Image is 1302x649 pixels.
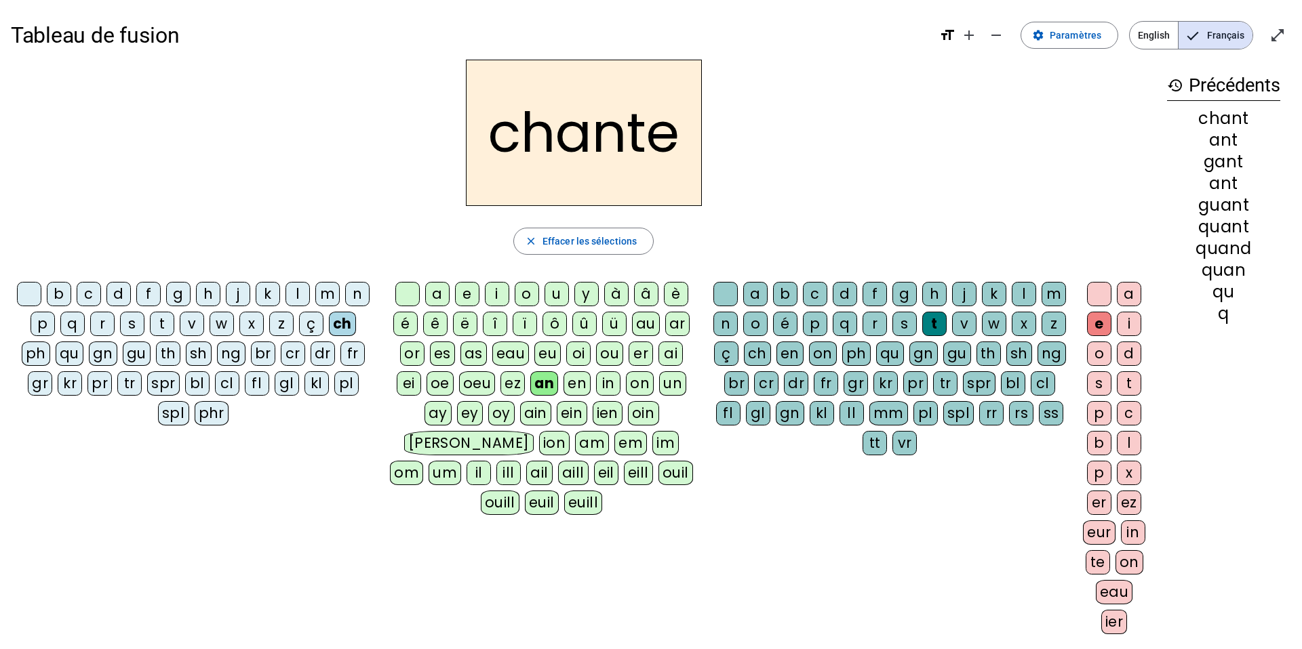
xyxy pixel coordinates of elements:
[430,341,455,366] div: es
[245,371,269,396] div: fl
[564,490,602,515] div: euill
[833,282,857,306] div: d
[982,312,1006,336] div: w
[714,341,738,366] div: ç
[89,341,117,366] div: gn
[1167,219,1280,235] div: quant
[1117,490,1141,515] div: ez
[659,371,686,396] div: un
[833,312,857,336] div: q
[239,312,264,336] div: x
[1006,341,1032,366] div: sh
[1167,77,1183,93] mat-icon: history
[513,312,537,336] div: ï
[1001,371,1025,396] div: bl
[47,282,71,306] div: b
[955,22,983,49] button: Augmenter la taille de la police
[776,401,804,425] div: gn
[564,371,591,396] div: en
[136,282,161,306] div: f
[776,341,804,366] div: en
[1167,110,1280,127] div: chant
[87,371,112,396] div: pr
[979,401,1004,425] div: rr
[58,371,82,396] div: kr
[117,371,142,396] div: tr
[457,401,483,425] div: ey
[594,461,619,485] div: eil
[459,371,496,396] div: oeu
[572,312,597,336] div: û
[1032,29,1044,41] mat-icon: settings
[943,341,971,366] div: gu
[123,341,151,366] div: gu
[1087,341,1111,366] div: o
[963,371,995,396] div: spr
[664,282,688,306] div: è
[1117,431,1141,455] div: l
[500,371,525,396] div: ez
[515,282,539,306] div: o
[743,282,768,306] div: a
[31,312,55,336] div: p
[943,401,974,425] div: spl
[716,401,741,425] div: fl
[982,282,1006,306] div: k
[892,312,917,336] div: s
[393,312,418,336] div: é
[574,282,599,306] div: y
[147,371,180,396] div: spr
[913,401,938,425] div: pl
[483,312,507,336] div: î
[281,341,305,366] div: cr
[1130,22,1178,49] span: English
[1117,461,1141,485] div: x
[56,341,83,366] div: qu
[1121,520,1145,545] div: in
[530,371,558,396] div: an
[933,371,958,396] div: tr
[1117,371,1141,396] div: t
[466,60,702,206] h2: chante
[256,282,280,306] div: k
[844,371,868,396] div: gr
[1264,22,1291,49] button: Entrer en plein écran
[120,312,144,336] div: s
[513,228,654,255] button: Effacer les sélections
[602,312,627,336] div: ü
[1096,580,1133,604] div: eau
[1117,401,1141,425] div: c
[90,312,115,336] div: r
[488,401,515,425] div: oy
[269,312,294,336] div: z
[1087,312,1111,336] div: e
[909,341,938,366] div: gn
[1042,312,1066,336] div: z
[1039,401,1063,425] div: ss
[195,401,229,425] div: phr
[1087,431,1111,455] div: b
[558,461,589,485] div: aill
[629,341,653,366] div: er
[526,461,553,485] div: ail
[1179,22,1252,49] span: Français
[952,312,976,336] div: v
[1269,27,1286,43] mat-icon: open_in_full
[334,371,359,396] div: pl
[453,312,477,336] div: ë
[624,461,653,485] div: eill
[863,431,887,455] div: tt
[873,371,898,396] div: kr
[754,371,778,396] div: cr
[658,341,683,366] div: ai
[1038,341,1066,366] div: ng
[922,282,947,306] div: h
[275,371,299,396] div: gl
[539,431,570,455] div: ion
[892,431,917,455] div: vr
[803,282,827,306] div: c
[724,371,749,396] div: br
[496,461,521,485] div: ill
[460,341,487,366] div: as
[215,371,239,396] div: cl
